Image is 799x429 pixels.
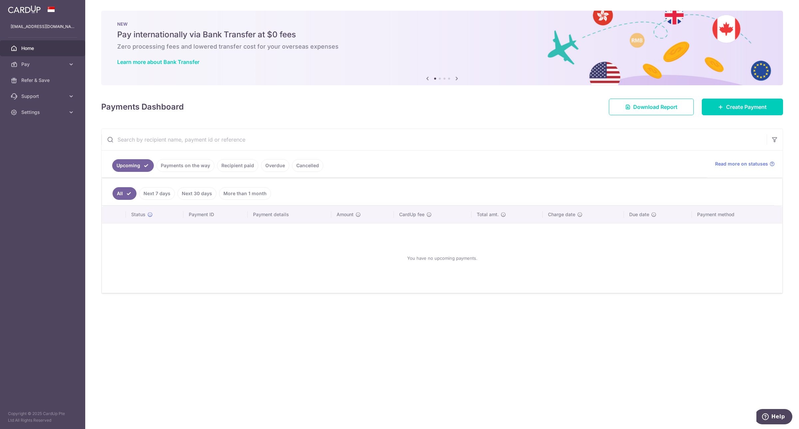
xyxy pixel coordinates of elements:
[21,45,65,52] span: Home
[139,187,175,200] a: Next 7 days
[248,206,331,223] th: Payment details
[131,211,145,218] span: Status
[715,161,768,167] span: Read more on statuses
[692,206,782,223] th: Payment method
[756,409,792,426] iframe: Opens a widget where you can find more information
[715,161,775,167] a: Read more on statuses
[633,103,677,111] span: Download Report
[219,187,271,200] a: More than 1 month
[21,77,65,84] span: Refer & Save
[110,229,774,287] div: You have no upcoming payments.
[21,61,65,68] span: Pay
[629,211,649,218] span: Due date
[21,93,65,100] span: Support
[112,159,154,172] a: Upcoming
[117,43,767,51] h6: Zero processing fees and lowered transfer cost for your overseas expenses
[548,211,575,218] span: Charge date
[477,211,499,218] span: Total amt.
[21,109,65,116] span: Settings
[292,159,323,172] a: Cancelled
[217,159,258,172] a: Recipient paid
[117,21,767,27] p: NEW
[183,206,248,223] th: Payment ID
[177,187,216,200] a: Next 30 days
[113,187,136,200] a: All
[8,5,41,13] img: CardUp
[117,59,199,65] a: Learn more about Bank Transfer
[156,159,214,172] a: Payments on the way
[399,211,424,218] span: CardUp fee
[726,103,767,111] span: Create Payment
[11,23,75,30] p: [EMAIL_ADDRESS][DOMAIN_NAME]
[702,99,783,115] a: Create Payment
[337,211,354,218] span: Amount
[101,101,184,113] h4: Payments Dashboard
[609,99,694,115] a: Download Report
[101,11,783,85] img: Bank transfer banner
[117,29,767,40] h5: Pay internationally via Bank Transfer at $0 fees
[102,129,767,150] input: Search by recipient name, payment id or reference
[261,159,289,172] a: Overdue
